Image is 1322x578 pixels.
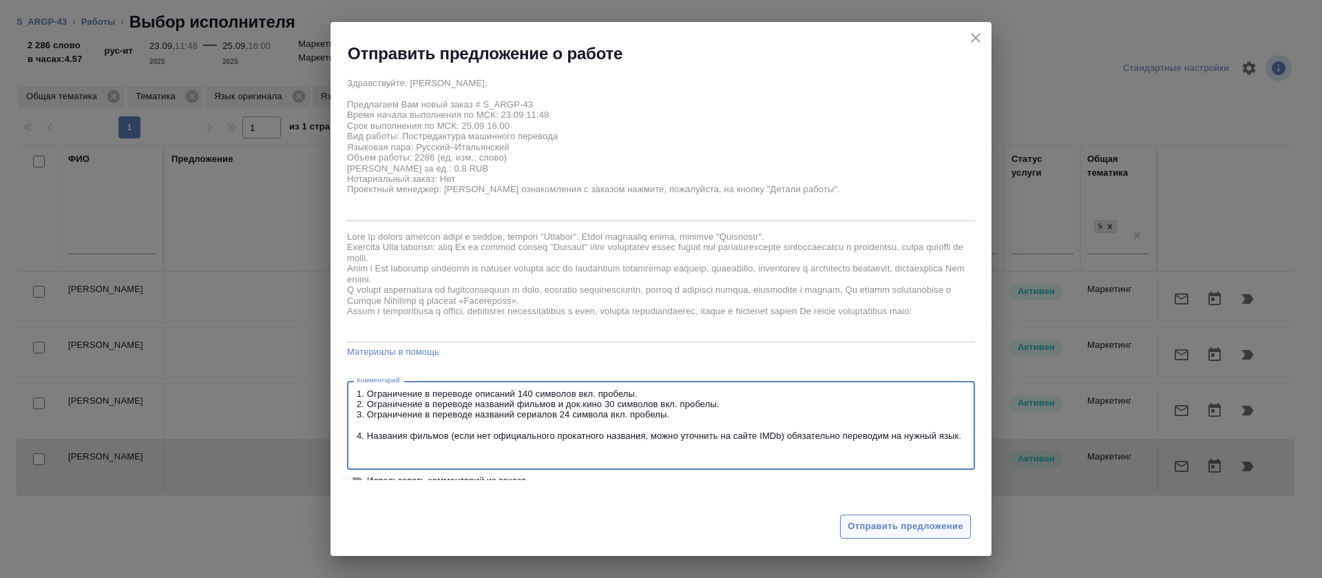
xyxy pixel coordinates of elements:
[367,474,526,488] span: Использовать комментарий из заказа
[357,389,965,463] textarea: 1. Ограничение в переводе описаний 140 символов вкл. пробелы. 2. Ограничение в переводе названий ...
[347,345,975,359] a: Материалы в помощь
[840,515,971,539] button: Отправить предложение
[348,43,622,65] h2: Отправить предложение о работе
[848,519,963,535] span: Отправить предложение
[347,231,975,338] textarea: Lore Ip dolors ametcon adipi e seddoe, tempori "Utlabor". Etdol magnaaliq enima, minimve "Quisnos...
[347,78,975,216] textarea: Здравствуйте, [PERSON_NAME], Предлагаем Вам новый заказ # S_ARGP-43 Время начала выполнения по МС...
[965,28,986,48] button: close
